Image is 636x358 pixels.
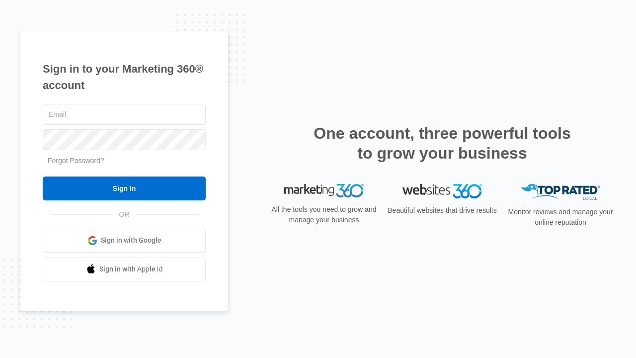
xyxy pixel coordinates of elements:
[43,229,206,253] a: Sign in with Google
[311,123,574,163] h2: One account, three powerful tools to grow your business
[43,104,206,125] input: Email
[99,264,163,274] span: Sign in with Apple Id
[48,157,104,165] a: Forgot Password?
[43,258,206,281] a: Sign in with Apple Id
[112,209,137,220] span: OR
[268,204,380,225] p: All the tools you need to grow and manage your business
[387,205,498,216] p: Beautiful websites that drive results
[43,61,206,93] h1: Sign in to your Marketing 360® account
[101,235,161,246] span: Sign in with Google
[43,177,206,200] input: Sign In
[521,184,600,200] img: Top Rated Local
[402,184,482,198] img: Websites 360
[505,207,616,228] p: Monitor reviews and manage your online reputation
[284,184,364,198] img: Marketing 360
